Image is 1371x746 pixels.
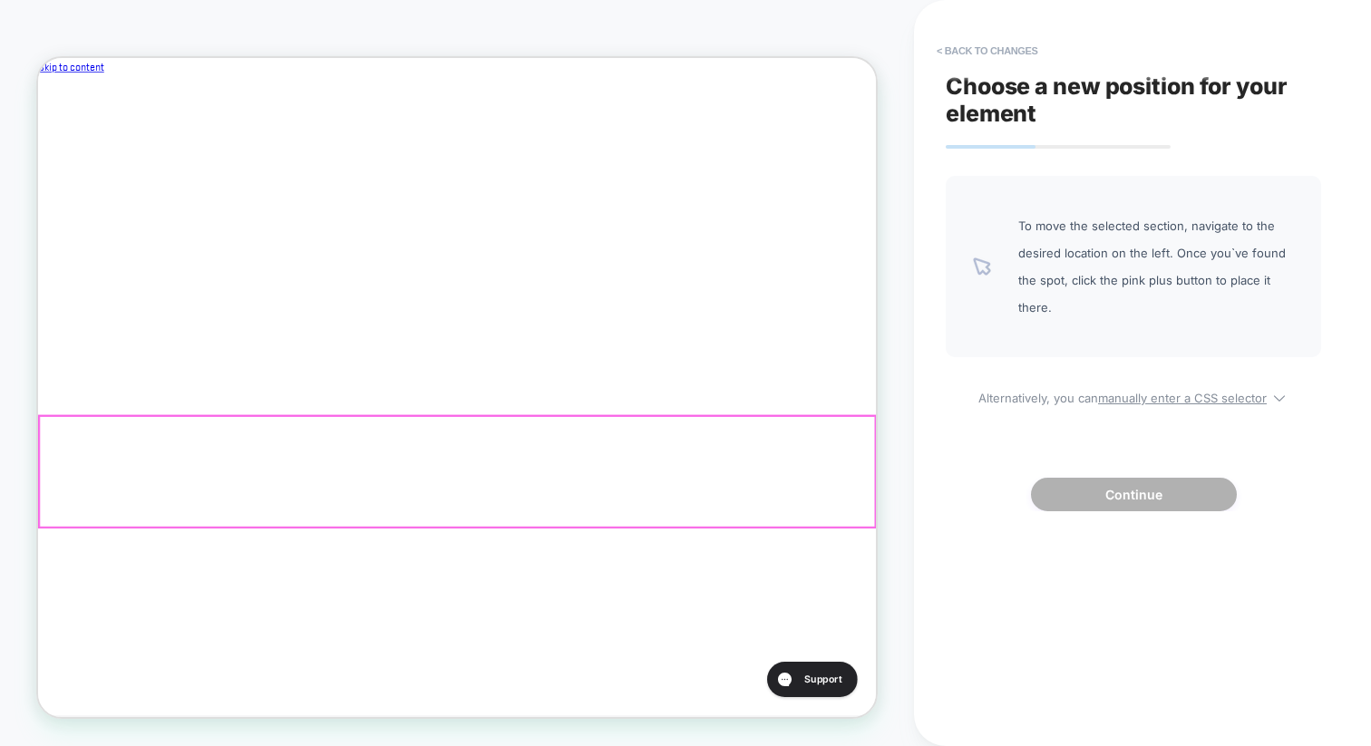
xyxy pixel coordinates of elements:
button: Continue [1031,478,1237,511]
span: Choose a new position for your element [946,73,1288,127]
button: Gorgias live chat [9,6,130,53]
button: < Back to changes [928,36,1047,65]
u: manually enter a CSS selector [1098,391,1267,405]
span: To move the selected section, navigate to the desired location on the left. Once you`ve found the... [1018,212,1294,321]
img: pointer [973,257,991,276]
span: Alternatively, you can [946,384,1321,405]
h1: Support [59,21,109,39]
